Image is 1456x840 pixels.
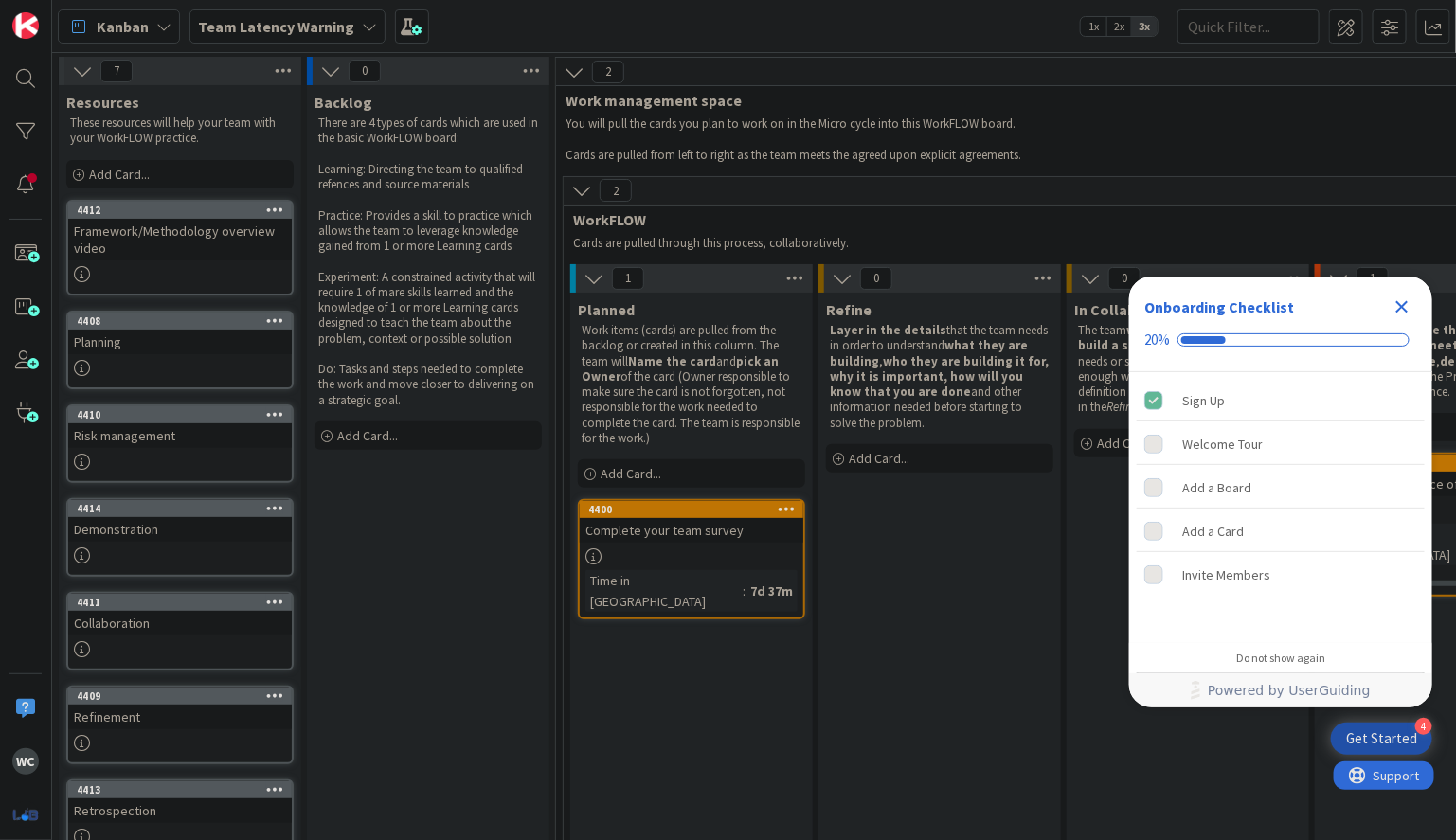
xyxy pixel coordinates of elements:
[68,219,292,260] div: Framework/Methodology overview video
[1137,554,1425,596] div: Invite Members is incomplete.
[1346,729,1417,748] div: Get Started
[1182,520,1244,543] div: Add a Card
[578,300,635,319] span: Planned
[1331,723,1432,755] div: Open Get Started checklist, remaining modules: 4
[68,611,292,635] div: Collaboration
[68,798,292,823] div: Retrospection
[830,337,1031,368] strong: what they are building
[1097,435,1158,452] span: Add Card...
[612,267,644,290] span: 1
[68,423,292,448] div: Risk management
[318,362,538,408] p: Do: Tasks and steps needed to complete the work and move closer to delivering on a strategic goal.
[77,408,292,421] div: 4410
[1129,277,1432,707] div: Checklist Container
[70,116,290,147] p: These resources will help your team with your WorkFLOW practice.
[1137,467,1425,509] div: Add a Board is incomplete.
[97,15,149,38] span: Kanban
[1078,322,1274,353] strong: works collaboratively to build a solution
[580,518,803,543] div: Complete your team survey
[77,314,292,328] div: 4408
[12,12,39,39] img: Visit kanbanzone.com
[578,499,805,619] a: 4400Complete your team surveyTime in [GEOGRAPHIC_DATA]:7d 37m
[1182,389,1225,412] div: Sign Up
[1132,17,1158,36] span: 3x
[580,501,803,543] div: 4400Complete your team survey
[318,208,538,255] p: Practice: Provides a skill to practice which allows the team to leverage knowledge gained from 1 ...
[1137,380,1425,421] div: Sign Up is complete.
[588,503,803,516] div: 4400
[580,501,803,518] div: 4400
[1182,563,1270,586] div: Invite Members
[1108,267,1141,290] span: 0
[198,17,354,36] b: Team Latency Warning
[1144,295,1294,318] div: Onboarding Checklist
[860,267,892,290] span: 0
[318,116,538,147] p: There are 4 types of cards which are used in the basic WorkFLOW board:
[1106,399,1138,415] em: Refine
[68,330,292,354] div: Planning
[66,93,139,112] span: Resources
[1182,433,1263,456] div: Welcome Tour
[77,783,292,796] div: 4413
[1074,300,1188,319] span: In Collaboration
[68,705,292,729] div: Refinement
[1415,718,1432,735] div: 4
[337,427,398,444] span: Add Card...
[826,300,872,319] span: Refine
[66,592,294,670] a: 4411Collaboration
[100,60,133,82] span: 7
[77,596,292,609] div: 4411
[12,801,39,828] img: avatar
[601,465,661,482] span: Add Card...
[1182,476,1251,499] div: Add a Board
[89,166,150,183] span: Add Card...
[68,313,292,330] div: 4408
[77,502,292,515] div: 4414
[318,162,538,193] p: Learning: Directing the team to qualified refences and source materials
[1137,510,1425,552] div: Add a Card is incomplete.
[830,322,946,338] strong: Layer in the details
[68,406,292,423] div: 4410
[1139,673,1423,707] a: Powered by UserGuiding
[746,581,798,601] div: 7d 37m
[1078,323,1298,416] p: The team that meets the basic needs or solves a problem for a user. Doing enough work to meet the...
[1387,292,1417,322] div: Close Checklist
[1357,267,1389,290] span: 1
[68,594,292,611] div: 4411
[12,748,39,775] div: WC
[1208,679,1371,702] span: Powered by UserGuiding
[743,581,746,601] span: :
[77,204,292,217] div: 4412
[68,517,292,542] div: Demonstration
[68,594,292,635] div: 4411Collaboration
[628,353,716,369] strong: Name the card
[66,404,294,483] a: 4410Risk management
[349,60,381,82] span: 0
[40,3,86,26] span: Support
[830,323,1050,431] p: that the team needs in order to understand , and other information needed before starting to solv...
[68,313,292,354] div: 4408Planning
[849,450,909,467] span: Add Card...
[582,353,782,384] strong: pick an Owner
[1129,372,1432,638] div: Checklist items
[77,689,292,703] div: 4409
[66,311,294,389] a: 4408Planning
[1144,331,1170,349] div: 20%
[1236,651,1325,666] div: Do not show again
[68,688,292,705] div: 4409
[582,323,801,446] p: Work items (cards) are pulled from the backlog or created in this column. The team will and of th...
[66,498,294,577] a: 4414Demonstration
[68,202,292,260] div: 4412Framework/Methodology overview video
[68,406,292,448] div: 4410Risk management
[66,686,294,764] a: 4409Refinement
[318,270,538,347] p: Experiment: A constrained activity that will require 1 of mare skills learned and the knowledge o...
[1106,17,1132,36] span: 2x
[68,500,292,542] div: 4414Demonstration
[315,93,372,112] span: Backlog
[68,688,292,729] div: 4409Refinement
[585,570,743,612] div: Time in [GEOGRAPHIC_DATA]
[1129,673,1432,707] div: Footer
[68,202,292,219] div: 4412
[600,179,632,202] span: 2
[68,781,292,798] div: 4413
